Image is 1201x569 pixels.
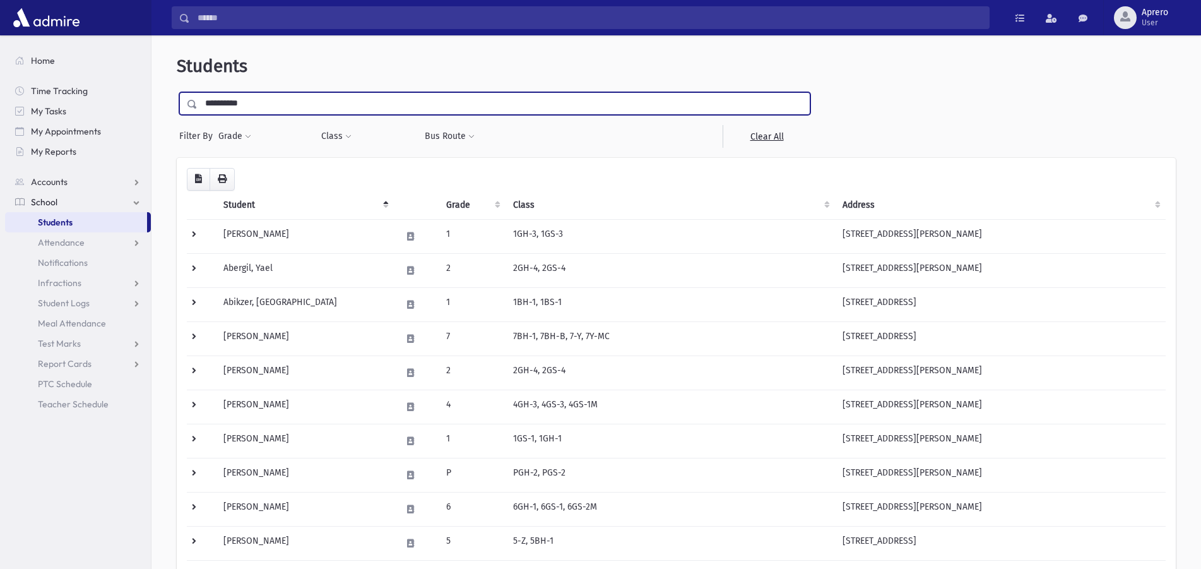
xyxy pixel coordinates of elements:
span: School [31,196,57,208]
td: [PERSON_NAME] [216,424,393,458]
td: [PERSON_NAME] [216,390,393,424]
td: 2 [439,253,506,287]
span: Filter By [179,129,218,143]
span: Infractions [38,277,81,289]
span: Home [31,55,55,66]
td: 1BH-1, 1BS-1 [506,287,835,321]
span: Aprero [1142,8,1168,18]
td: [PERSON_NAME] [216,321,393,356]
td: [STREET_ADDRESS][PERSON_NAME] [835,219,1166,253]
a: Home [5,51,151,71]
span: Notifications [38,257,88,268]
td: [STREET_ADDRESS][PERSON_NAME] [835,253,1166,287]
span: My Tasks [31,105,66,117]
td: 5 [439,526,506,560]
a: My Tasks [5,101,151,121]
span: Student Logs [38,297,90,309]
a: Report Cards [5,354,151,374]
span: Meal Attendance [38,318,106,329]
td: 1 [439,219,506,253]
img: AdmirePro [10,5,83,30]
button: Print [210,168,235,191]
td: [PERSON_NAME] [216,492,393,526]
span: PTC Schedule [38,378,92,390]
td: 7 [439,321,506,356]
span: Students [38,217,73,228]
td: 1 [439,424,506,458]
td: 1GS-1, 1GH-1 [506,424,835,458]
a: PTC Schedule [5,374,151,394]
td: [PERSON_NAME] [216,458,393,492]
td: 2GH-4, 2GS-4 [506,356,835,390]
td: Abikzer, [GEOGRAPHIC_DATA] [216,287,393,321]
td: 6GH-1, 6GS-1, 6GS-2M [506,492,835,526]
td: [PERSON_NAME] [216,356,393,390]
td: 2GH-4, 2GS-4 [506,253,835,287]
td: [STREET_ADDRESS] [835,526,1166,560]
button: Bus Route [424,125,475,148]
button: Grade [218,125,252,148]
a: Time Tracking [5,81,151,101]
span: Students [177,56,247,76]
td: 4 [439,390,506,424]
td: 4GH-3, 4GS-3, 4GS-1M [506,390,835,424]
a: Students [5,212,147,232]
th: Student: activate to sort column descending [216,191,393,220]
span: Time Tracking [31,85,88,97]
a: Notifications [5,253,151,273]
a: Teacher Schedule [5,394,151,414]
th: Grade: activate to sort column ascending [439,191,506,220]
input: Search [190,6,989,29]
td: [PERSON_NAME] [216,219,393,253]
td: [STREET_ADDRESS][PERSON_NAME] [835,390,1166,424]
td: [STREET_ADDRESS][PERSON_NAME] [835,458,1166,492]
span: User [1142,18,1168,28]
td: [PERSON_NAME] [216,526,393,560]
span: Teacher Schedule [38,398,109,410]
button: CSV [187,168,210,191]
th: Class: activate to sort column ascending [506,191,835,220]
a: Accounts [5,172,151,192]
a: Test Marks [5,333,151,354]
td: PGH-2, PGS-2 [506,458,835,492]
td: [STREET_ADDRESS] [835,321,1166,356]
td: [STREET_ADDRESS][PERSON_NAME] [835,492,1166,526]
span: Test Marks [38,338,81,349]
td: [STREET_ADDRESS][PERSON_NAME] [835,424,1166,458]
a: Clear All [723,125,810,148]
td: [STREET_ADDRESS][PERSON_NAME] [835,356,1166,390]
a: My Appointments [5,121,151,141]
span: My Reports [31,146,76,157]
td: 1 [439,287,506,321]
button: Class [321,125,352,148]
td: 7BH-1, 7BH-B, 7-Y, 7Y-MC [506,321,835,356]
span: Report Cards [38,358,92,369]
td: 2 [439,356,506,390]
td: [STREET_ADDRESS] [835,287,1166,321]
td: 6 [439,492,506,526]
a: Infractions [5,273,151,293]
td: Abergil, Yael [216,253,393,287]
td: 5-Z, 5BH-1 [506,526,835,560]
td: 1GH-3, 1GS-3 [506,219,835,253]
a: Attendance [5,232,151,253]
span: My Appointments [31,126,101,137]
span: Accounts [31,176,68,188]
a: Student Logs [5,293,151,313]
a: My Reports [5,141,151,162]
td: P [439,458,506,492]
a: Meal Attendance [5,313,151,333]
a: School [5,192,151,212]
span: Attendance [38,237,85,248]
th: Address: activate to sort column ascending [835,191,1166,220]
